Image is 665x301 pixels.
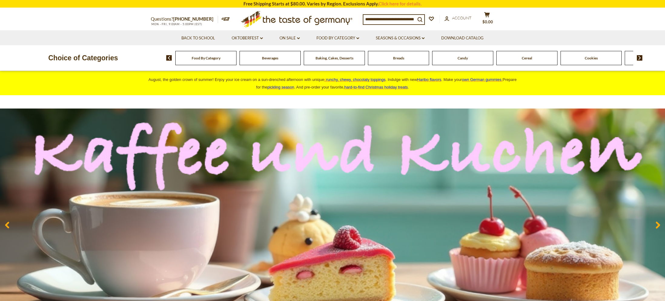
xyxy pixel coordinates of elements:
a: Beverages [262,56,278,60]
img: next arrow [637,55,643,61]
span: runchy, chewy, chocolaty toppings [326,77,385,82]
a: Seasons & Occasions [376,35,425,42]
p: Questions? [151,15,218,23]
span: Account [452,15,471,20]
img: previous arrow [166,55,172,61]
a: pickling season [267,85,294,89]
span: own German gummies [462,77,501,82]
span: . [344,85,409,89]
a: Baking, Cakes, Desserts [316,56,353,60]
a: crunchy, chewy, chocolaty toppings [324,77,385,82]
span: August, the golden crown of summer! Enjoy your ice cream on a sun-drenched afternoon with unique ... [148,77,517,89]
a: Cookies [585,56,598,60]
a: Food By Category [316,35,359,42]
button: $0.00 [478,12,496,27]
a: Candy [458,56,468,60]
a: Download Catalog [441,35,484,42]
a: own German gummies. [462,77,502,82]
a: Oktoberfest [232,35,263,42]
a: Food By Category [192,56,220,60]
a: Breads [393,56,404,60]
a: Cereal [522,56,532,60]
a: Back to School [181,35,215,42]
span: MON - FRI, 9:00AM - 5:00PM (EST) [151,22,202,26]
a: Haribo flavors [417,77,441,82]
a: hard-to-find Christmas holiday treats [344,85,408,89]
a: Account [445,15,471,22]
a: Click here for details. [379,1,422,6]
a: [PHONE_NUMBER] [173,16,213,22]
span: $0.00 [482,19,493,24]
a: On Sale [280,35,300,42]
